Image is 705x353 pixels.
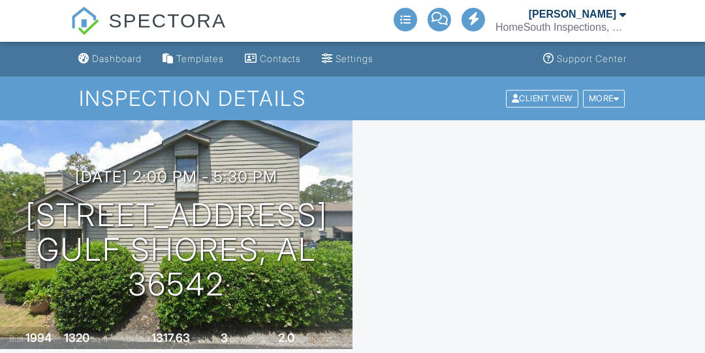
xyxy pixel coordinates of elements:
[64,331,89,345] div: 1320
[495,21,626,34] div: HomeSouth Inspections, LLC
[108,7,227,34] span: SPECTORA
[221,331,228,345] div: 3
[583,90,625,107] div: More
[73,47,147,71] a: Dashboard
[260,53,301,64] div: Contacts
[505,93,582,103] a: Client View
[538,47,632,71] a: Support Center
[122,334,149,344] span: Lot Size
[157,47,229,71] a: Templates
[176,53,224,64] div: Templates
[192,334,208,344] span: sq.ft.
[296,334,334,344] span: bathrooms
[230,334,266,344] span: bedrooms
[240,47,306,71] a: Contacts
[506,90,578,107] div: Client View
[21,198,332,301] h1: [STREET_ADDRESS] Gulf Shores, AL 36542
[9,334,23,344] span: Built
[70,20,227,44] a: SPECTORA
[278,331,294,345] div: 2.0
[151,331,190,345] div: 1317.63
[75,168,277,186] h3: [DATE] 2:00 pm - 5:30 pm
[557,53,627,64] div: Support Center
[79,87,626,110] h1: Inspection Details
[317,47,379,71] a: Settings
[91,334,110,344] span: sq. ft.
[25,331,52,345] div: 1994
[70,7,99,35] img: The Best Home Inspection Software - Spectora
[529,8,616,21] div: [PERSON_NAME]
[336,53,373,64] div: Settings
[92,53,142,64] div: Dashboard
